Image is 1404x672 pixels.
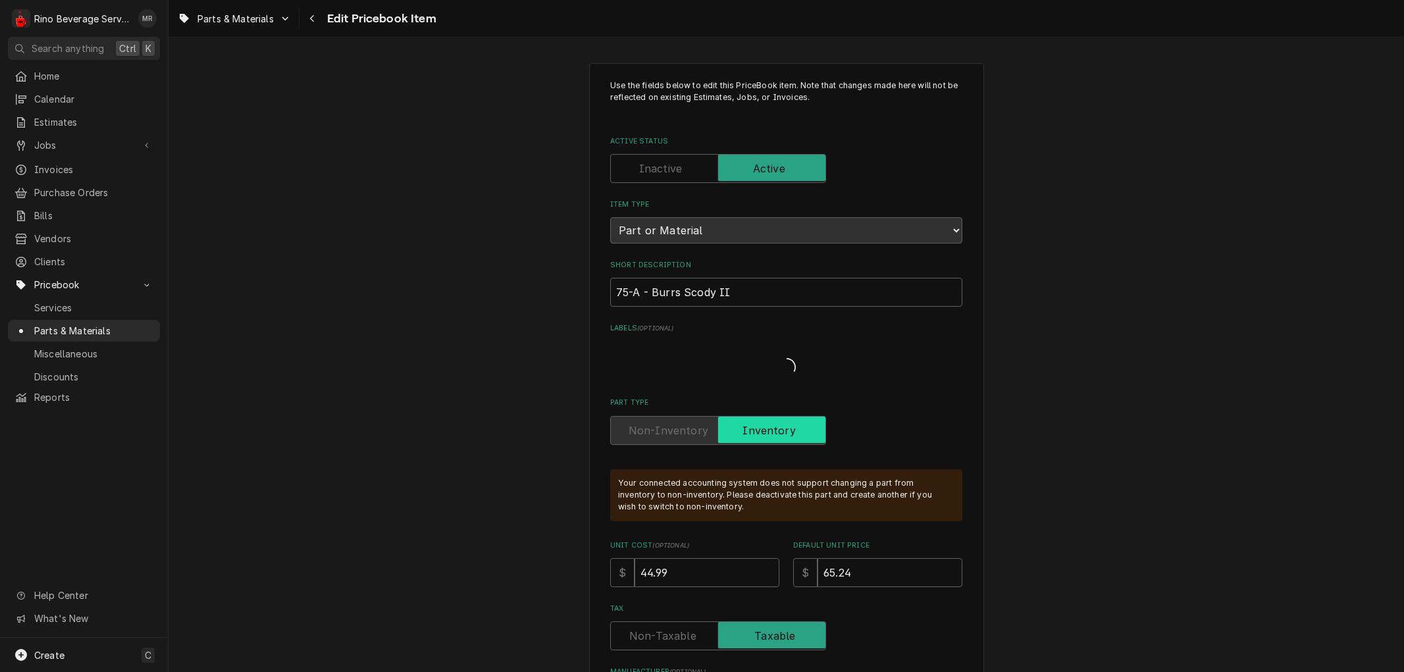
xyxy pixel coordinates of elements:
span: Help Center [34,588,152,602]
span: Services [34,301,153,315]
span: Jobs [34,138,134,152]
a: Go to Parts & Materials [172,8,296,30]
div: $ [793,558,818,587]
a: Go to Help Center [8,584,160,606]
label: Default Unit Price [793,540,962,551]
span: Estimates [34,115,153,129]
span: K [145,41,151,55]
span: Pricebook [34,278,134,292]
a: Clients [8,251,160,272]
a: Go to Jobs [8,134,160,156]
span: Parts & Materials [197,12,274,26]
span: Reports [34,390,153,404]
label: Active Status [610,136,962,147]
span: Edit Pricebook Item [323,10,436,28]
button: Navigate back [302,8,323,29]
a: Estimates [8,111,160,133]
div: R [12,9,30,28]
span: Home [34,69,153,83]
a: Parts & Materials [8,320,160,342]
div: $ [610,558,635,587]
a: Vendors [8,228,160,249]
a: Home [8,65,160,87]
span: C [145,648,151,662]
a: Miscellaneous [8,343,160,365]
div: Melissa Rinehart's Avatar [138,9,157,28]
div: MR [138,9,157,28]
span: Clients [34,255,153,269]
label: Labels [610,323,962,334]
span: ( optional ) [652,542,689,549]
a: Services [8,297,160,319]
span: Loading... [777,354,796,382]
div: Tax [610,604,962,650]
a: Purchase Orders [8,182,160,203]
input: Name used to describe this Part or Material [610,278,962,307]
button: Search anythingCtrlK [8,37,160,60]
div: Rino Beverage Service's Avatar [12,9,30,28]
div: Labels [610,323,962,382]
div: Inventory [610,416,962,445]
label: Item Type [610,199,962,210]
span: ( optional ) [637,324,674,332]
span: Discounts [34,370,153,384]
span: Ctrl [119,41,136,55]
span: Calendar [34,92,153,106]
a: Go to Pricebook [8,274,160,296]
div: Active Status [610,136,962,183]
div: Unit Cost [610,540,779,587]
a: Bills [8,205,160,226]
span: What's New [34,611,152,625]
span: Bills [34,209,153,222]
a: Reports [8,386,160,408]
a: Calendar [8,88,160,110]
span: Purchase Orders [34,186,153,199]
div: Your connected accounting system does not support changing a part from inventory to non-inventory... [618,477,949,513]
div: Short Description [610,260,962,307]
span: Parts & Materials [34,324,153,338]
span: Search anything [32,41,104,55]
div: Rino Beverage Service [34,12,131,26]
span: Invoices [34,163,153,176]
span: Vendors [34,232,153,246]
a: Discounts [8,366,160,388]
label: Short Description [610,260,962,271]
label: Part Type [610,398,962,408]
div: Item Type [610,199,962,244]
p: Use the fields below to edit this PriceBook item. Note that changes made here will not be reflect... [610,80,962,116]
span: Create [34,650,65,661]
a: Go to What's New [8,607,160,629]
div: Default Unit Price [793,540,962,587]
div: Part Type [610,398,962,444]
a: Invoices [8,159,160,180]
label: Unit Cost [610,540,779,551]
span: Miscellaneous [34,347,153,361]
label: Tax [610,604,962,614]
